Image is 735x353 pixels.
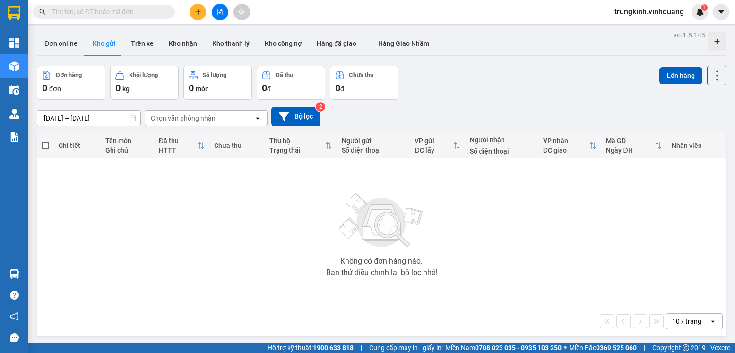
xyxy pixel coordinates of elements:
[445,343,562,353] span: Miền Nam
[369,343,443,353] span: Cung cấp máy in - giấy in:
[202,72,226,78] div: Số lượng
[9,109,19,119] img: warehouse-icon
[271,107,320,126] button: Bộ lọc
[10,333,19,342] span: message
[9,269,19,279] img: warehouse-icon
[56,72,82,78] div: Đơn hàng
[161,32,205,55] button: Kho nhận
[606,137,654,145] div: Mã GD
[105,137,149,145] div: Tên món
[85,32,123,55] button: Kho gửi
[233,4,250,20] button: aim
[607,6,692,17] span: trungkinh.vinhquang
[49,85,61,93] span: đơn
[672,317,701,326] div: 10 / trang
[52,7,164,17] input: Tìm tên, số ĐT hoặc mã đơn
[10,312,19,321] span: notification
[129,72,158,78] div: Khối lượng
[672,142,722,149] div: Nhân viên
[37,111,140,126] input: Select a date range.
[470,147,533,155] div: Số điện thoại
[309,32,364,55] button: Hàng đã giao
[708,32,726,51] div: Tạo kho hàng mới
[606,146,654,154] div: Ngày ĐH
[415,146,453,154] div: ĐC lấy
[601,133,666,158] th: Toggle SortBy
[269,146,325,154] div: Trạng thái
[701,4,708,11] sup: 1
[123,32,161,55] button: Trên xe
[159,146,197,154] div: HTTT
[659,67,702,84] button: Lên hàng
[475,344,562,352] strong: 0708 023 035 - 0935 103 250
[644,343,645,353] span: |
[257,32,309,55] button: Kho công nợ
[9,85,19,95] img: warehouse-icon
[340,85,344,93] span: đ
[349,72,373,78] div: Chưa thu
[214,142,260,149] div: Chưa thu
[196,85,209,93] span: món
[340,258,423,265] div: Không có đơn hàng nào.
[342,146,405,154] div: Số điện thoại
[702,4,706,11] span: 1
[159,137,197,145] div: Đã thu
[59,142,96,149] div: Chi tiết
[543,137,589,145] div: VP nhận
[8,6,20,20] img: logo-vxr
[254,114,261,122] svg: open
[538,133,602,158] th: Toggle SortBy
[257,66,325,100] button: Đã thu0đ
[195,9,201,15] span: plus
[110,66,179,100] button: Khối lượng0kg
[39,9,46,15] span: search
[267,85,271,93] span: đ
[105,146,149,154] div: Ghi chú
[313,344,354,352] strong: 1900 633 818
[342,137,405,145] div: Người gửi
[154,133,209,158] th: Toggle SortBy
[361,343,362,353] span: |
[717,8,726,16] span: caret-down
[37,66,105,100] button: Đơn hàng0đơn
[9,132,19,142] img: solution-icon
[569,343,637,353] span: Miền Bắc
[334,188,429,254] img: svg+xml;base64,PHN2ZyBjbGFzcz0ibGlzdC1wbHVnX19zdmciIHhtbG5zPSJodHRwOi8vd3d3LnczLm9yZy8yMDAwL3N2Zy...
[330,66,398,100] button: Chưa thu0đ
[696,8,704,16] img: icon-new-feature
[335,82,340,94] span: 0
[268,343,354,353] span: Hỗ trợ kỹ thuật:
[713,4,729,20] button: caret-down
[37,32,85,55] button: Đơn online
[470,136,533,144] div: Người nhận
[216,9,223,15] span: file-add
[415,137,453,145] div: VP gửi
[183,66,252,100] button: Số lượng0món
[10,291,19,300] span: question-circle
[9,61,19,71] img: warehouse-icon
[115,82,121,94] span: 0
[596,344,637,352] strong: 0369 525 060
[9,38,19,48] img: dashboard-icon
[378,40,429,47] span: Hàng Giao Nhầm
[543,146,589,154] div: ĐC giao
[238,9,245,15] span: aim
[262,82,267,94] span: 0
[265,133,337,158] th: Toggle SortBy
[190,4,206,20] button: plus
[326,269,437,276] div: Bạn thử điều chỉnh lại bộ lọc nhé!
[269,137,325,145] div: Thu hộ
[212,4,228,20] button: file-add
[683,344,689,351] span: copyright
[564,346,567,350] span: ⚪️
[709,318,717,325] svg: open
[122,85,130,93] span: kg
[674,30,705,40] div: ver 1.8.143
[205,32,257,55] button: Kho thanh lý
[410,133,465,158] th: Toggle SortBy
[316,102,325,112] sup: 2
[151,113,216,123] div: Chọn văn phòng nhận
[276,72,293,78] div: Đã thu
[42,82,47,94] span: 0
[189,82,194,94] span: 0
